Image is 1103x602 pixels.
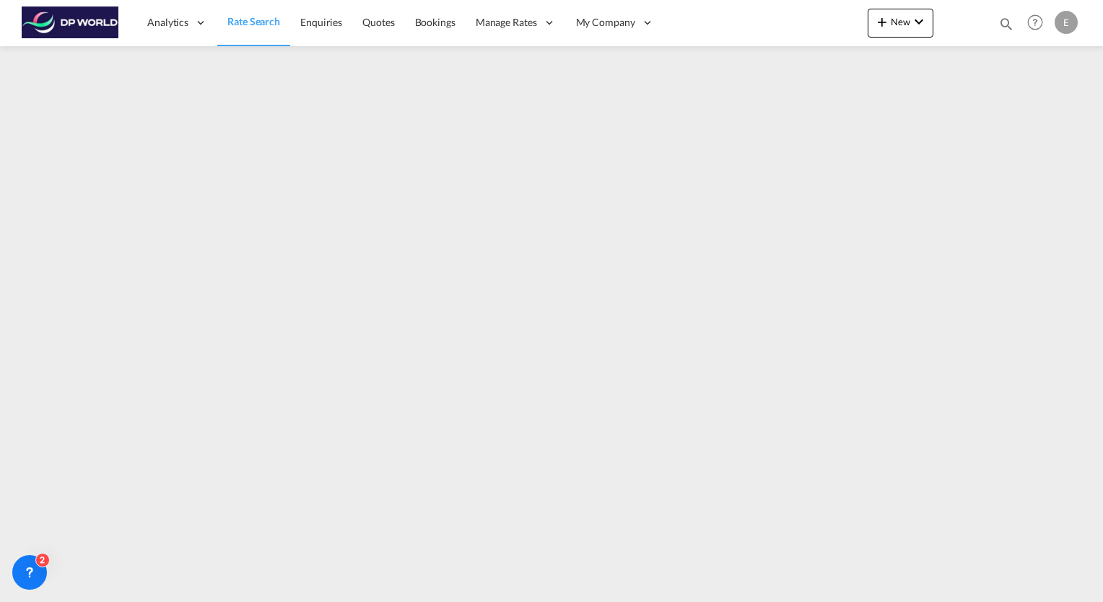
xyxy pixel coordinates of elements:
img: c08ca190194411f088ed0f3ba295208c.png [22,6,119,39]
div: Help [1023,10,1055,36]
span: Quotes [362,16,394,28]
span: Manage Rates [476,15,537,30]
button: icon-plus 400-fgNewicon-chevron-down [868,9,933,38]
md-icon: icon-magnify [998,16,1014,32]
span: Analytics [147,15,188,30]
div: E [1055,11,1078,34]
div: icon-magnify [998,16,1014,38]
span: Bookings [415,16,455,28]
span: My Company [576,15,635,30]
md-icon: icon-plus 400-fg [873,13,891,30]
span: Rate Search [227,15,280,27]
md-icon: icon-chevron-down [910,13,928,30]
span: New [873,16,928,27]
span: Help [1023,10,1047,35]
span: Enquiries [300,16,342,28]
